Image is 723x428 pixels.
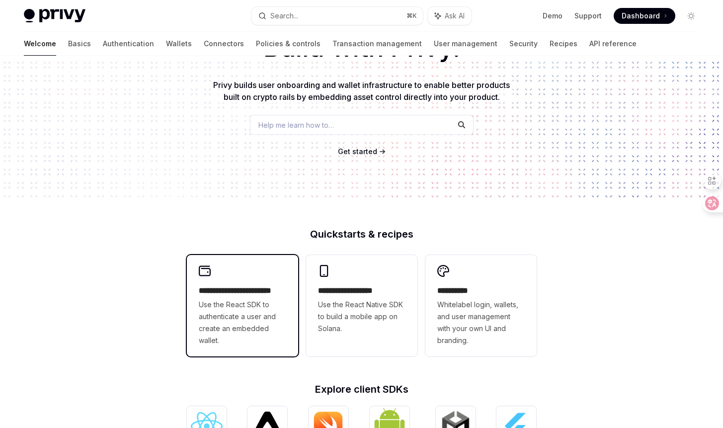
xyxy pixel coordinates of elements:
img: light logo [24,9,85,23]
span: Help me learn how to… [258,120,334,130]
a: **** **** **** ***Use the React Native SDK to build a mobile app on Solana. [306,255,417,356]
div: Search... [270,10,298,22]
button: Search...⌘K [251,7,422,25]
a: Connectors [204,32,244,56]
span: Privy builds user onboarding and wallet infrastructure to enable better products built on crypto ... [213,80,510,102]
a: Basics [68,32,91,56]
a: Welcome [24,32,56,56]
a: Authentication [103,32,154,56]
span: Whitelabel login, wallets, and user management with your own UI and branding. [437,299,525,346]
span: Use the React Native SDK to build a mobile app on Solana. [318,299,405,335]
a: Get started [338,147,377,157]
h2: Quickstarts & recipes [187,229,537,239]
span: ⌘ K [406,12,417,20]
a: Demo [543,11,562,21]
a: Transaction management [332,32,422,56]
span: Ask AI [445,11,465,21]
span: Get started [338,147,377,156]
a: Security [509,32,538,56]
h2: Explore client SDKs [187,384,537,394]
a: Policies & controls [256,32,321,56]
a: **** *****Whitelabel login, wallets, and user management with your own UI and branding. [425,255,537,356]
a: Support [574,11,602,21]
span: Dashboard [622,11,660,21]
button: Ask AI [428,7,472,25]
button: Toggle dark mode [683,8,699,24]
a: Recipes [550,32,577,56]
a: API reference [589,32,637,56]
span: Use the React SDK to authenticate a user and create an embedded wallet. [199,299,286,346]
a: Wallets [166,32,192,56]
a: Dashboard [614,8,675,24]
a: User management [434,32,497,56]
